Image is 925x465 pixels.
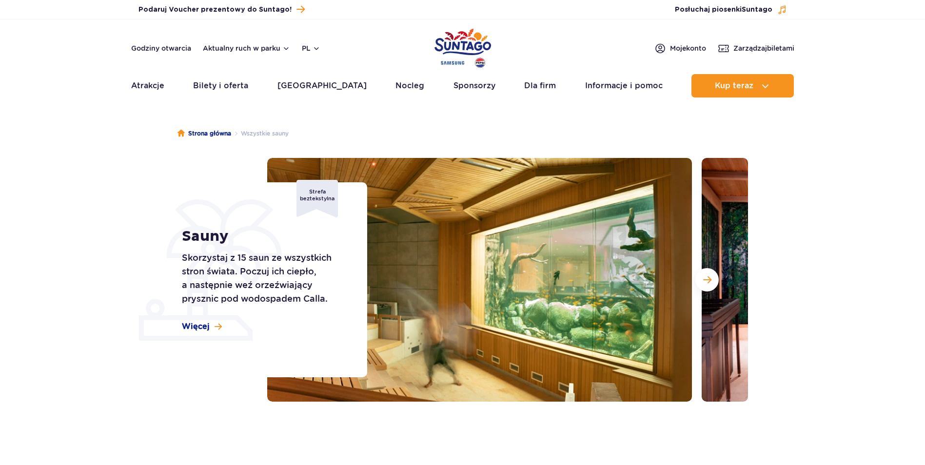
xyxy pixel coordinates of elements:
span: Posłuchaj piosenki [675,5,772,15]
a: Park of Poland [434,24,491,69]
span: Zarządzaj biletami [733,43,794,53]
span: Suntago [742,6,772,13]
a: Strona główna [177,129,231,138]
a: Atrakcje [131,74,164,97]
div: Strefa beztekstylna [296,180,338,217]
button: Kup teraz [691,74,794,97]
span: Podaruj Voucher prezentowy do Suntago! [138,5,292,15]
span: Kup teraz [715,81,753,90]
a: Dla firm [524,74,556,97]
a: Godziny otwarcia [131,43,191,53]
h1: Sauny [182,228,345,245]
a: Nocleg [395,74,424,97]
img: Sauna w strefie Relax z dużym akwarium na ścianie, przytulne wnętrze i drewniane ławki [267,158,692,402]
span: Moje konto [670,43,706,53]
a: Zarządzajbiletami [718,42,794,54]
a: Sponsorzy [453,74,495,97]
span: Więcej [182,321,210,332]
button: Następny slajd [695,268,719,291]
button: Posłuchaj piosenkiSuntago [675,5,787,15]
p: Skorzystaj z 15 saun ze wszystkich stron świata. Poczuj ich ciepło, a następnie weź orzeźwiający ... [182,251,345,306]
a: [GEOGRAPHIC_DATA] [277,74,367,97]
button: Aktualny ruch w parku [203,44,290,52]
button: pl [302,43,320,53]
li: Wszystkie sauny [231,129,289,138]
a: Więcej [182,321,222,332]
a: Mojekonto [654,42,706,54]
a: Bilety i oferta [193,74,248,97]
a: Informacje i pomoc [585,74,663,97]
a: Podaruj Voucher prezentowy do Suntago! [138,3,305,16]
